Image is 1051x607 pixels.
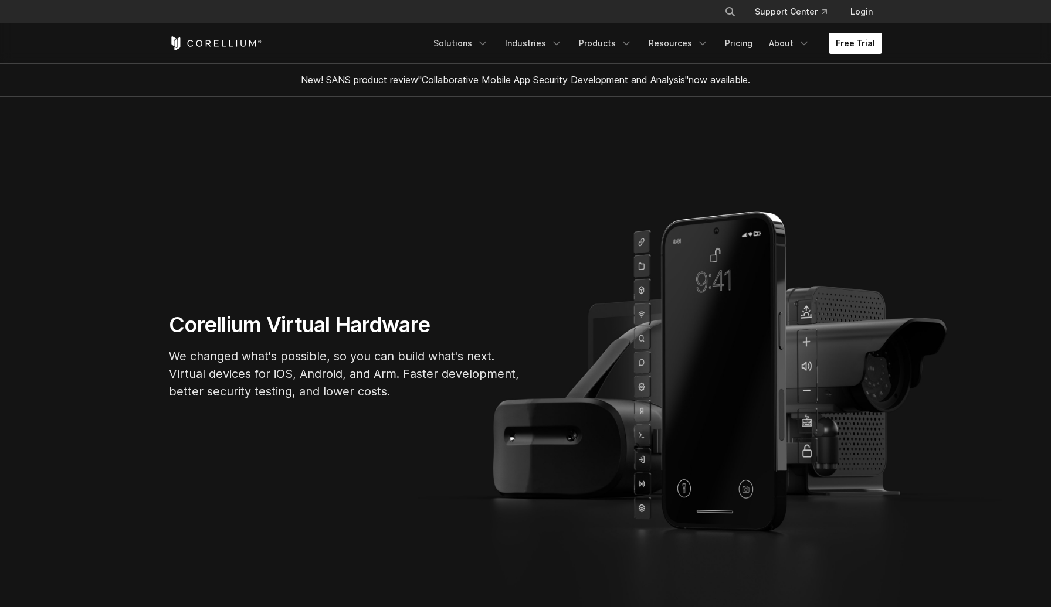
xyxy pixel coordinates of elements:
[169,312,521,338] h1: Corellium Virtual Hardware
[745,1,836,22] a: Support Center
[498,33,569,54] a: Industries
[301,74,750,86] span: New! SANS product review now available.
[841,1,882,22] a: Login
[426,33,882,54] div: Navigation Menu
[762,33,817,54] a: About
[426,33,496,54] a: Solutions
[829,33,882,54] a: Free Trial
[169,347,521,400] p: We changed what's possible, so you can build what's next. Virtual devices for iOS, Android, and A...
[572,33,639,54] a: Products
[169,36,262,50] a: Corellium Home
[418,74,689,86] a: "Collaborative Mobile App Security Development and Analysis"
[710,1,882,22] div: Navigation Menu
[720,1,741,22] button: Search
[642,33,716,54] a: Resources
[718,33,760,54] a: Pricing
